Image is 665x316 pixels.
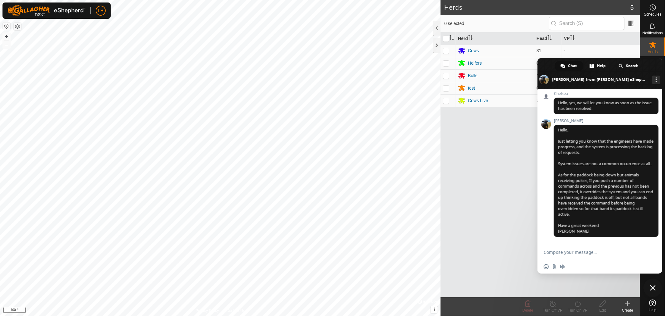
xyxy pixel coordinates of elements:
div: Create [615,308,640,313]
span: Chat [568,61,577,71]
div: Turn On VP [565,308,590,313]
button: i [431,306,438,313]
span: 5 [630,3,634,12]
span: Chelsea [554,91,658,96]
button: + [3,33,10,40]
img: Gallagher Logo [7,5,85,16]
div: Bulls [468,72,477,79]
p-sorticon: Activate to sort [547,36,552,41]
span: [PERSON_NAME] [554,119,658,123]
span: Send a file [552,264,557,269]
div: Heifers [468,60,482,67]
div: More channels [652,76,660,84]
a: Contact Us [226,308,245,314]
span: Delete [523,308,533,313]
span: 7 [537,98,539,103]
p-sorticon: Activate to sort [468,36,473,41]
span: Notifications [643,31,663,35]
span: LH [98,7,104,14]
div: Turn Off VP [540,308,565,313]
span: Help [597,61,606,71]
div: Cows Live [468,97,488,104]
div: test [468,85,475,91]
span: Schedules [644,12,661,16]
button: Map Layers [14,23,21,30]
p-sorticon: Activate to sort [449,36,454,41]
span: 0 [537,86,539,91]
div: Edit [590,308,615,313]
span: Search [626,61,639,71]
span: 1 [537,73,539,78]
span: Hello, Just letting you know that the engineers have made progress, and the system is processing ... [558,127,653,234]
span: Help [649,308,657,312]
div: Close chat [643,279,662,297]
div: Cows [468,47,479,54]
span: i [434,307,435,312]
td: - [561,44,640,57]
span: Audio message [560,264,565,269]
div: Help [584,61,612,71]
input: Search (S) [549,17,624,30]
span: 31 [537,48,542,53]
span: Insert an emoji [544,264,549,269]
textarea: Compose your message... [544,249,642,255]
th: Herd [455,32,534,45]
th: Head [534,32,561,45]
th: VP [561,32,640,45]
div: Search [613,61,645,71]
p-sorticon: Activate to sort [570,36,575,41]
span: Hello, yes, we will let you know as soon as the issue has been resolved. [558,100,652,111]
div: Chat [555,61,583,71]
a: Help [640,297,665,314]
button: Reset Map [3,22,10,30]
td: - [561,57,640,69]
button: – [3,41,10,48]
span: 0 [537,61,539,66]
a: Privacy Policy [196,308,219,314]
span: 0 selected [444,20,549,27]
span: Herds [648,50,658,54]
h2: Herds [444,4,630,11]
